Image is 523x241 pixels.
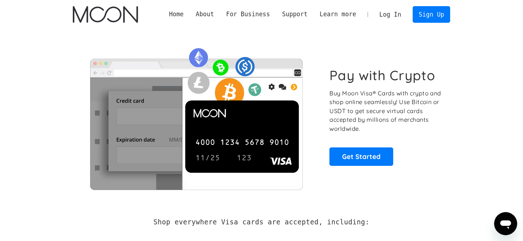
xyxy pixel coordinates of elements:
[329,89,442,133] p: Buy Moon Visa® Cards with crypto and shop online seamlessly! Use Bitcoin or USDT to get secure vi...
[320,10,356,19] div: Learn more
[494,212,517,235] iframe: Mesajlaşma penceresini başlatma düğmesi
[282,10,307,19] div: Support
[220,10,276,19] div: For Business
[329,147,393,165] a: Get Started
[314,10,362,19] div: Learn more
[73,6,138,23] img: Moon Logo
[154,218,369,226] h2: Shop everywhere Visa cards are accepted, including:
[190,10,220,19] div: About
[413,6,450,22] a: Sign Up
[196,10,214,19] div: About
[73,6,138,23] a: home
[163,10,190,19] a: Home
[373,7,407,22] a: Log In
[329,67,435,83] h1: Pay with Crypto
[276,10,314,19] div: Support
[73,43,320,190] img: Moon Cards let you spend your crypto anywhere Visa is accepted.
[226,10,270,19] div: For Business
